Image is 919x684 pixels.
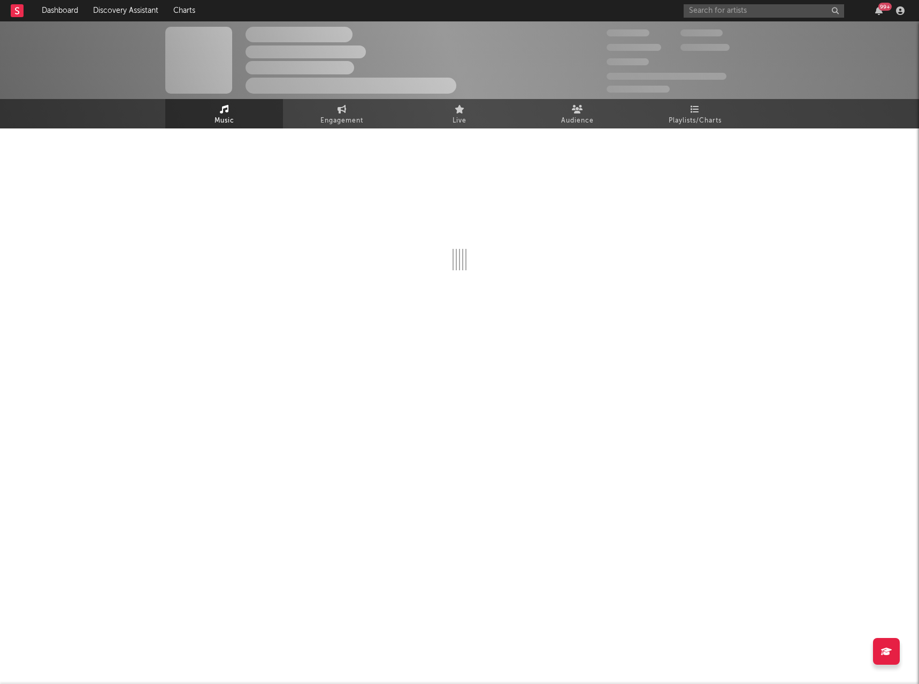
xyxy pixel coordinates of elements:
span: Audience [561,115,594,127]
a: Engagement [283,99,401,128]
span: 100,000 [680,29,723,36]
span: Music [215,115,234,127]
span: Playlists/Charts [669,115,722,127]
span: 300,000 [607,29,649,36]
a: Live [401,99,518,128]
button: 99+ [875,6,883,15]
div: 99 + [878,3,892,11]
span: 100,000 [607,58,649,65]
input: Search for artists [684,4,844,18]
span: 1,000,000 [680,44,730,51]
a: Music [165,99,283,128]
span: Live [453,115,466,127]
a: Audience [518,99,636,128]
a: Playlists/Charts [636,99,754,128]
span: 50,000,000 Monthly Listeners [607,73,726,80]
span: 50,000,000 [607,44,661,51]
span: Jump Score: 85.0 [607,86,670,93]
span: Engagement [320,115,363,127]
